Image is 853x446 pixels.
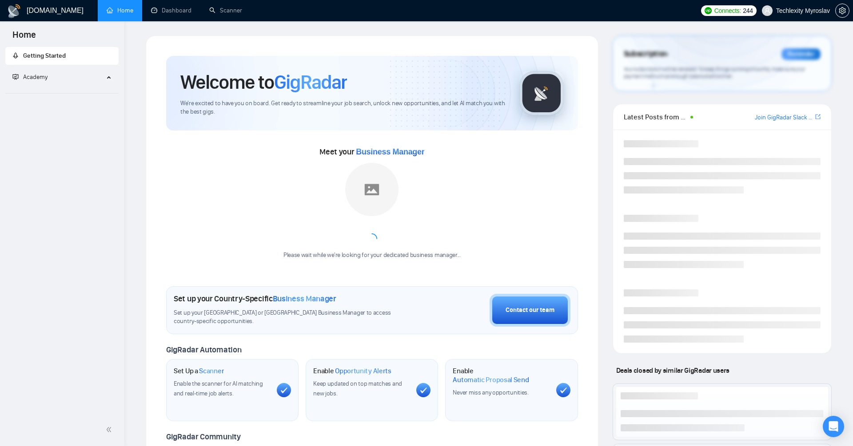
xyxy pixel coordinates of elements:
[5,28,43,47] span: Home
[106,425,115,434] span: double-left
[273,294,336,304] span: Business Manager
[313,367,391,375] h1: Enable
[166,432,241,442] span: GigRadar Community
[151,7,191,14] a: dashboardDashboard
[836,7,849,14] span: setting
[345,163,399,216] img: placeholder.png
[705,7,712,14] img: upwork-logo.png
[823,416,844,437] div: Open Intercom Messenger
[519,71,564,115] img: gigradar-logo.png
[781,48,821,60] div: Reminder
[453,389,528,396] span: Never miss any opportunities.
[714,6,741,16] span: Connects:
[12,73,48,81] span: Academy
[209,7,242,14] a: searchScanner
[274,70,347,94] span: GigRadar
[624,47,668,62] span: Subscription
[12,74,19,80] span: fund-projection-screen
[815,113,821,121] a: export
[335,367,391,375] span: Opportunity Alerts
[453,375,529,384] span: Automatic Proposal Send
[490,294,570,327] button: Contact our team
[613,363,733,378] span: Deals closed by similar GigRadar users
[624,66,805,80] span: Your subscription will be renewed. To keep things running smoothly, make sure your payment method...
[313,380,402,397] span: Keep updated on top matches and new jobs.
[815,113,821,120] span: export
[453,367,549,384] h1: Enable
[624,111,688,122] span: Latest Posts from the GigRadar Community
[835,7,849,14] a: setting
[755,113,813,122] a: Join GigRadar Slack Community
[5,90,119,95] li: Academy Homepage
[12,52,19,59] span: rocket
[166,345,241,355] span: GigRadar Automation
[174,309,412,326] span: Set up your [GEOGRAPHIC_DATA] or [GEOGRAPHIC_DATA] Business Manager to access country-specific op...
[764,8,770,14] span: user
[174,367,224,375] h1: Set Up a
[174,294,336,304] h1: Set up your Country-Specific
[743,6,753,16] span: 244
[278,251,466,260] div: Please wait while we're looking for your dedicated business manager...
[180,70,347,94] h1: Welcome to
[366,233,378,245] span: loading
[7,4,21,18] img: logo
[107,7,133,14] a: homeHome
[180,99,505,116] span: We're excited to have you on board. Get ready to streamline your job search, unlock new opportuni...
[835,4,849,18] button: setting
[23,52,66,59] span: Getting Started
[356,147,424,156] span: Business Manager
[5,47,119,65] li: Getting Started
[319,147,424,157] span: Meet your
[174,380,263,397] span: Enable the scanner for AI matching and real-time job alerts.
[199,367,224,375] span: Scanner
[23,73,48,81] span: Academy
[506,305,554,315] div: Contact our team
